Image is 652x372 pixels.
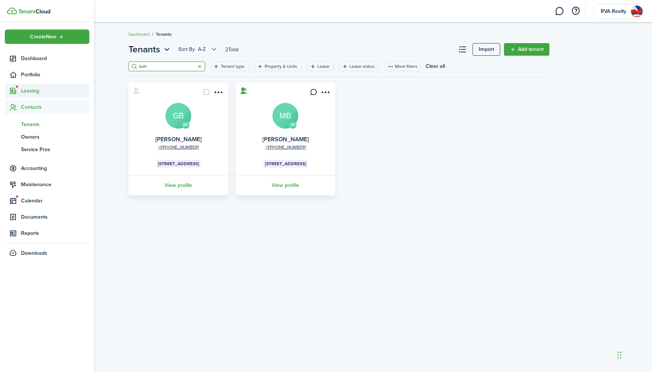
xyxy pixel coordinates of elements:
a: Tenants [5,118,89,131]
a: GB [165,103,191,129]
span: Downloads [21,249,47,257]
filter-tag: Open filter [210,62,249,71]
span: Accounting [21,164,89,172]
button: Open menu [319,88,331,98]
span: Calendar [21,197,89,205]
span: Leasing [21,87,89,95]
a: Import [473,43,500,56]
div: Drag [617,344,622,366]
avatar-text: GB [289,121,296,129]
a: Messaging [552,2,566,21]
button: Tenants [128,43,172,56]
a: Dashboard [128,31,150,38]
button: Sort byA-Z [178,45,219,54]
a: Dashboard [5,51,89,66]
iframe: Chat Widget [615,337,652,372]
a: +1[PHONE_NUMBER] [158,144,199,150]
avatar-text: MB [182,121,189,129]
img: TenantCloud [18,9,50,14]
span: Maintenance [21,181,89,188]
span: Tenants [156,31,172,38]
filter-tag: Open filter [339,62,379,71]
a: Add tenant [504,43,549,56]
hm-ph: [PHONE_NUMBER] [162,144,199,150]
span: Dashboard [21,55,89,62]
img: RVA Realty [631,6,643,17]
span: [STREET_ADDRESS] [265,160,306,167]
span: Contacts [21,103,89,111]
button: Open resource center [569,5,582,17]
span: RVA Realty [598,9,628,14]
a: Service Pros [5,143,89,156]
button: Clear search [194,61,205,72]
button: Open menu [178,45,219,54]
a: View profile [234,175,336,195]
span: Create New [30,34,56,39]
span: [STREET_ADDRESS] [158,160,199,167]
header-page-total: 2 Total [225,46,239,53]
span: Portfolio [21,71,89,79]
span: Tenants [128,43,160,56]
span: Documents [21,213,89,221]
a: [PERSON_NAME] [262,135,309,143]
filter-tag: Open filter [307,62,334,71]
button: Open menu [128,43,172,56]
filter-tag-label: Lease [318,63,329,70]
button: More filters [385,62,420,71]
button: Open menu [212,88,224,98]
filter-tag-label: Tenant type [221,63,244,70]
button: Open menu [5,29,89,44]
a: [PERSON_NAME] [155,135,202,143]
a: Reports [5,226,89,240]
span: Owners [21,133,89,141]
span: Reports [21,229,89,237]
span: Tenants [21,121,89,128]
span: Service Pros [21,146,89,153]
input: Search here... [137,63,202,70]
a: MB [272,103,298,129]
hm-ph: [PHONE_NUMBER] [269,144,306,150]
span: A-Z [198,46,206,53]
a: View profile [127,175,229,195]
filter-tag: Open filter [254,62,302,71]
filter-tag-label: Lease status [350,63,375,70]
img: TenantCloud [7,7,17,14]
a: Owners [5,131,89,143]
filter-tag-label: Property & Units [265,63,297,70]
span: Sort by [178,46,198,53]
button: Clear all [426,62,445,71]
a: +1[PHONE_NUMBER] [265,144,306,150]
